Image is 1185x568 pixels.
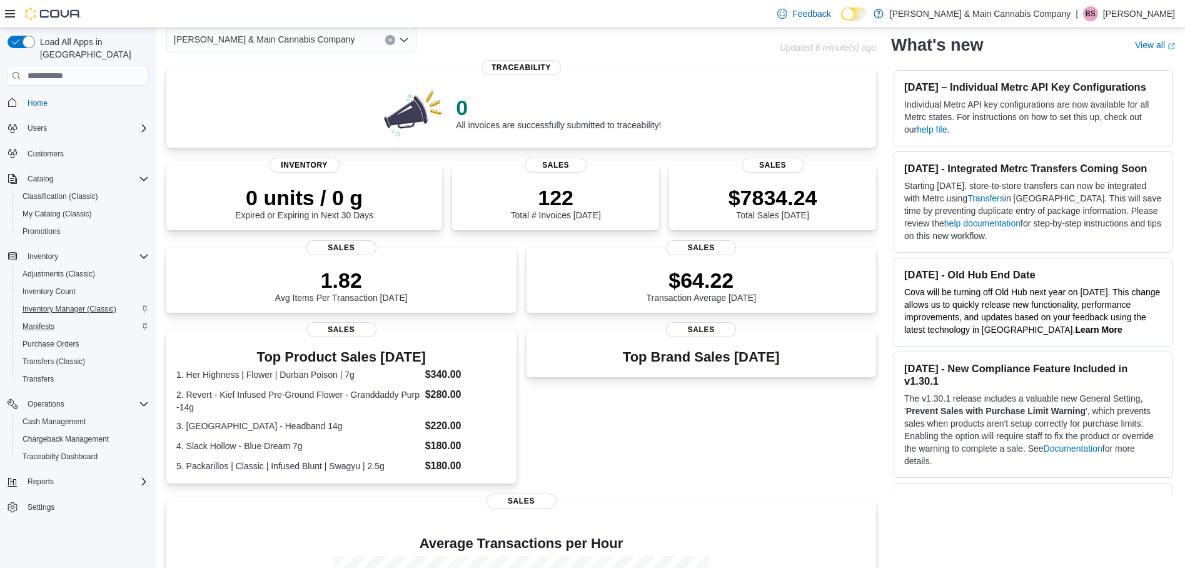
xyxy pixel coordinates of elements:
p: [PERSON_NAME] [1103,6,1175,21]
p: Updated 6 minute(s) ago [780,43,876,53]
button: Reports [3,473,154,490]
button: Operations [3,395,154,413]
button: Catalog [3,170,154,188]
a: help file [917,124,947,134]
button: Traceabilty Dashboard [13,448,154,465]
a: Documentation [1044,444,1102,454]
span: Inventory Count [18,284,149,299]
span: BS [1086,6,1096,21]
h3: Top Product Sales [DATE] [176,350,507,365]
dd: $220.00 [425,418,507,434]
span: Inventory [270,158,340,173]
p: 0 [456,95,661,120]
span: [PERSON_NAME] & Main Cannabis Company [174,32,355,47]
div: Transaction Average [DATE] [646,268,756,303]
div: Expired or Expiring in Next 30 Days [235,185,373,220]
p: Starting [DATE], store-to-store transfers can now be integrated with Metrc using in [GEOGRAPHIC_D... [904,180,1162,242]
a: Transfers [18,372,59,387]
span: Operations [23,397,149,412]
span: Sales [742,158,804,173]
a: Manifests [18,319,59,334]
span: Sales [666,322,736,337]
input: Dark Mode [841,8,867,21]
button: Cash Management [13,413,154,430]
span: Promotions [18,224,149,239]
dt: 5. Packarillos | Classic | Infused Blunt | Swagyu | 2.5g [176,460,420,472]
dt: 4. Slack Hollow - Blue Dream 7g [176,440,420,452]
span: Inventory Manager (Classic) [18,302,149,317]
p: 0 units / 0 g [235,185,373,210]
span: Traceability [482,60,561,75]
a: Cash Management [18,414,91,429]
button: Users [3,119,154,137]
span: Users [23,121,149,136]
span: Cova will be turning off Old Hub next year on [DATE]. This change allows us to quickly release ne... [904,287,1160,335]
img: Cova [25,8,81,20]
a: help documentation [944,218,1021,228]
h3: [DATE] - New Compliance Feature Included in v1.30.1 [904,362,1162,387]
span: Inventory Count [23,287,76,297]
p: [PERSON_NAME] & Main Cannabis Company [890,6,1071,21]
span: Reports [23,474,149,489]
span: Sales [525,158,587,173]
span: Chargeback Management [23,434,109,444]
dd: $340.00 [425,367,507,382]
span: Home [28,98,48,108]
span: Manifests [18,319,149,334]
p: Individual Metrc API key configurations are now available for all Metrc states. For instructions ... [904,98,1162,136]
dt: 3. [GEOGRAPHIC_DATA] - Headband 14g [176,420,420,432]
button: Customers [3,145,154,163]
button: Users [23,121,52,136]
h2: What's new [891,35,983,55]
dt: 1. Her Highness | Flower | Durban Poison | 7g [176,368,420,381]
span: Settings [28,502,54,512]
span: Customers [28,149,64,159]
h3: [DATE] - Integrated Metrc Transfers Coming Soon [904,162,1162,175]
span: Sales [306,322,376,337]
span: Transfers [18,372,149,387]
p: $64.22 [646,268,756,293]
button: Operations [23,397,69,412]
span: Transfers (Classic) [23,357,85,367]
dd: $180.00 [425,459,507,474]
button: Purchase Orders [13,335,154,353]
span: Customers [23,146,149,161]
span: Home [23,94,149,110]
span: Sales [487,494,557,509]
span: Settings [23,499,149,515]
button: Promotions [13,223,154,240]
span: Operations [28,399,64,409]
span: Purchase Orders [23,339,79,349]
span: Manifests [23,322,54,332]
a: Inventory Manager (Classic) [18,302,121,317]
span: Catalog [23,171,149,186]
button: Chargeback Management [13,430,154,448]
a: Feedback [772,1,835,26]
span: Promotions [23,226,61,236]
p: The v1.30.1 release includes a valuable new General Setting, ' ', which prevents sales when produ... [904,392,1162,467]
span: Chargeback Management [18,432,149,447]
span: Catalog [28,174,53,184]
span: Users [28,123,47,133]
a: Inventory Count [18,284,81,299]
button: Inventory Count [13,283,154,300]
p: 1.82 [275,268,408,293]
button: My Catalog (Classic) [13,205,154,223]
span: Sales [666,240,736,255]
a: Chargeback Management [18,432,114,447]
button: Inventory Manager (Classic) [13,300,154,318]
span: My Catalog (Classic) [18,206,149,221]
dd: $280.00 [425,387,507,402]
button: Inventory [23,249,63,264]
span: Transfers (Classic) [18,354,149,369]
span: Sales [306,240,376,255]
img: 0 [381,88,446,138]
a: My Catalog (Classic) [18,206,97,221]
div: Barton Swan [1083,6,1098,21]
a: Adjustments (Classic) [18,266,100,281]
a: Purchase Orders [18,337,84,352]
a: Promotions [18,224,66,239]
a: Learn More [1075,325,1122,335]
span: Load All Apps in [GEOGRAPHIC_DATA] [35,36,149,61]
